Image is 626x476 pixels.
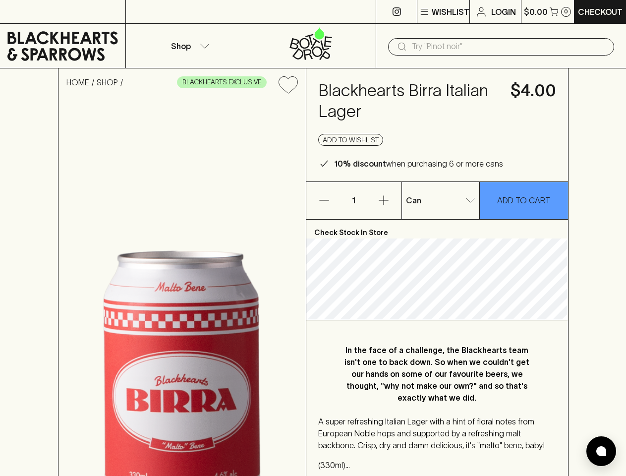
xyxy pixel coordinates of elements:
[402,190,479,210] div: Can
[275,72,302,98] button: Add to wishlist
[66,78,89,87] a: HOME
[318,459,556,471] p: (330ml) 4.6% ABV
[406,194,421,206] p: Can
[338,344,536,404] p: In the face of a challenge, the Blackhearts team isn't one to back down. So when we couldn't get ...
[480,182,568,219] button: ADD TO CART
[524,6,548,18] p: $0.00
[126,6,134,18] p: ⠀
[564,9,568,14] p: 0
[491,6,516,18] p: Login
[171,40,191,52] p: Shop
[412,39,606,55] input: Try "Pinot noir"
[97,78,118,87] a: SHOP
[596,446,606,456] img: bubble-icon
[334,158,503,170] p: when purchasing 6 or more cans
[318,80,499,122] h4: Blackhearts Birra Italian Lager
[334,159,386,168] b: 10% discount
[497,194,550,206] p: ADD TO CART
[126,24,251,68] button: Shop
[578,6,623,18] p: Checkout
[511,80,556,101] h4: $4.00
[318,416,556,451] p: A super refreshing Italian Lager with a hint of floral notes from European Noble hops and support...
[432,6,469,18] p: Wishlist
[306,220,568,238] p: Check Stock In Store
[177,77,266,87] span: BLACKHEARTS EXCLUSIVE
[342,182,366,219] p: 1
[318,134,383,146] button: Add to wishlist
